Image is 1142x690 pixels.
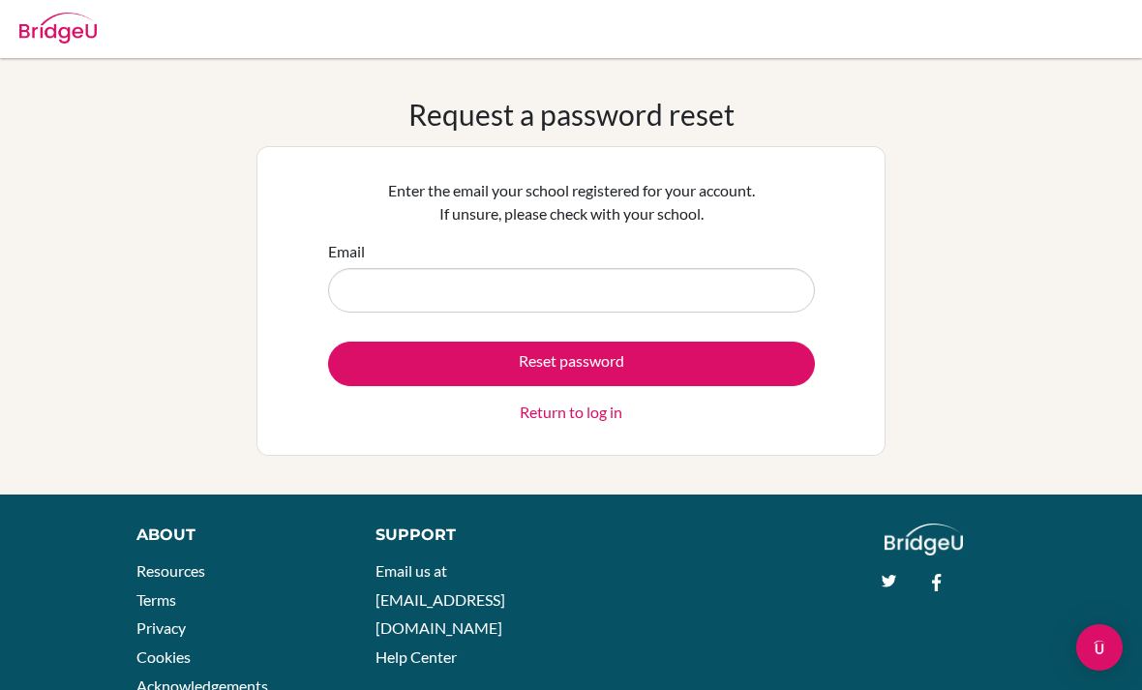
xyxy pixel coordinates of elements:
a: Terms [136,590,176,609]
label: Email [328,240,365,263]
p: Enter the email your school registered for your account. If unsure, please check with your school. [328,179,815,225]
h1: Request a password reset [408,97,735,132]
a: Cookies [136,647,191,666]
div: Support [376,524,553,547]
button: Reset password [328,342,815,386]
div: About [136,524,332,547]
div: Open Intercom Messenger [1076,624,1123,671]
a: Resources [136,561,205,580]
a: Return to log in [520,401,622,424]
a: Privacy [136,618,186,637]
img: logo_white@2x-f4f0deed5e89b7ecb1c2cc34c3e3d731f90f0f143d5ea2071677605dd97b5244.png [885,524,963,555]
a: Email us at [EMAIL_ADDRESS][DOMAIN_NAME] [376,561,505,637]
img: Bridge-U [19,13,97,44]
a: Help Center [376,647,457,666]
